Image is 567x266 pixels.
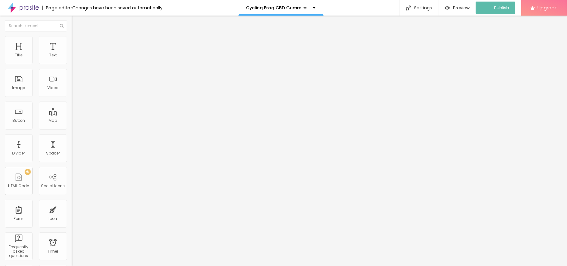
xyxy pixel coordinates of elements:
div: Divider [12,151,25,155]
div: Changes have been saved automatically [72,6,163,10]
div: Video [48,86,59,90]
span: Preview [453,5,470,10]
input: Search element [5,20,67,31]
div: Text [49,53,57,57]
div: Image [12,86,25,90]
div: Title [15,53,22,57]
div: Social Icons [41,184,65,188]
iframe: Editor [72,16,567,266]
div: Icon [49,216,57,221]
div: Timer [48,249,58,254]
button: Preview [438,2,476,14]
span: Publish [494,5,509,10]
div: Frequently asked questions [6,245,31,258]
img: view-1.svg [445,5,450,11]
img: Icone [60,24,64,28]
div: Button [12,118,25,123]
p: Cycling Frog CBD Gummies [246,6,308,10]
div: HTML Code [8,184,29,188]
div: Form [14,216,24,221]
div: Map [49,118,57,123]
div: Page editor [42,6,72,10]
img: Icone [406,5,411,11]
div: Spacer [46,151,60,155]
span: Upgrade [537,5,558,10]
button: Publish [476,2,515,14]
